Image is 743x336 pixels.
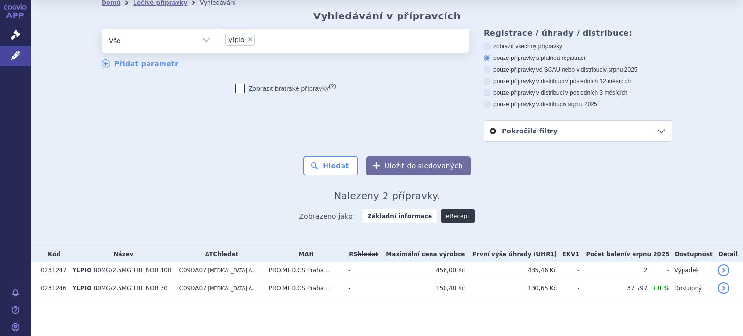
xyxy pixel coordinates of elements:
[362,209,437,223] strong: Základní informace
[179,267,207,274] span: C09DA07
[669,247,713,262] th: Dostupnost
[357,251,378,258] del: hledat
[465,247,557,262] th: První výše úhrady (UHR1)
[36,262,67,279] td: 0231247
[718,264,729,276] a: detail
[580,247,669,262] th: Počet balení
[329,83,336,89] abbr: (?)
[484,66,672,73] label: pouze přípravky ve SCAU nebo v distribuci
[580,279,648,297] td: 37 797
[264,247,344,262] th: MAH
[604,66,637,73] span: v srpnu 2025
[626,251,669,258] span: v srpnu 2025
[713,247,743,262] th: Detail
[235,84,336,93] label: Zobrazit bratrské přípravky
[94,285,168,292] span: 80MG/2,5MG TBL NOB 30
[484,29,672,38] h3: Registrace / úhrady / distribuce:
[557,262,579,279] td: -
[366,156,471,175] button: Uložit do sledovaných
[484,121,672,141] a: Pokročilé filtry
[258,33,263,45] input: ylpio
[247,36,253,42] span: ×
[299,209,355,223] span: Zobrazeno jako:
[557,279,579,297] td: -
[228,36,245,43] span: ylpio
[217,251,238,258] a: hledat
[343,262,379,279] td: -
[313,10,461,22] h2: Vyhledávání v přípravcích
[179,285,207,292] span: C09DA07
[68,247,175,262] th: Název
[334,190,440,202] span: Nalezeny 2 přípravky.
[36,279,67,297] td: 0231246
[653,284,669,292] span: +8 %
[264,279,344,297] td: PRO.MED.CS Praha ...
[94,267,172,274] span: 80MG/2,5MG TBL NOB 100
[379,247,465,262] th: Maximální cena výrobce
[718,282,729,294] a: detail
[343,279,379,297] td: -
[441,209,475,223] a: eRecept
[208,286,256,291] span: [MEDICAL_DATA] A...
[465,279,557,297] td: 130,65 Kč
[484,101,672,108] label: pouze přípravky v distribuci
[484,43,672,50] label: zobrazit všechny přípravky
[484,54,672,62] label: pouze přípravky s platnou registrací
[343,247,379,262] th: RS
[379,262,465,279] td: 456,00 Kč
[669,262,713,279] td: Výpadek
[379,279,465,297] td: 150,48 Kč
[175,247,264,262] th: ATC
[303,156,358,175] button: Hledat
[580,262,648,279] td: 2
[564,101,597,108] span: v srpnu 2025
[557,247,579,262] th: EKV1
[465,262,557,279] td: 435,46 Kč
[208,268,256,273] span: [MEDICAL_DATA] A...
[73,267,92,274] span: YLPIO
[357,251,378,258] a: vyhledávání neobsahuje žádnou platnou referenční skupinu
[484,89,672,97] label: pouze přípravky v distribuci v posledních 3 měsících
[36,247,67,262] th: Kód
[484,77,672,85] label: pouze přípravky v distribuci v posledních 12 měsících
[73,285,92,292] span: YLPIO
[648,262,669,279] td: -
[264,262,344,279] td: PRO.MED.CS Praha ...
[669,279,713,297] td: Dostupný
[102,59,178,68] a: Přidat parametr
